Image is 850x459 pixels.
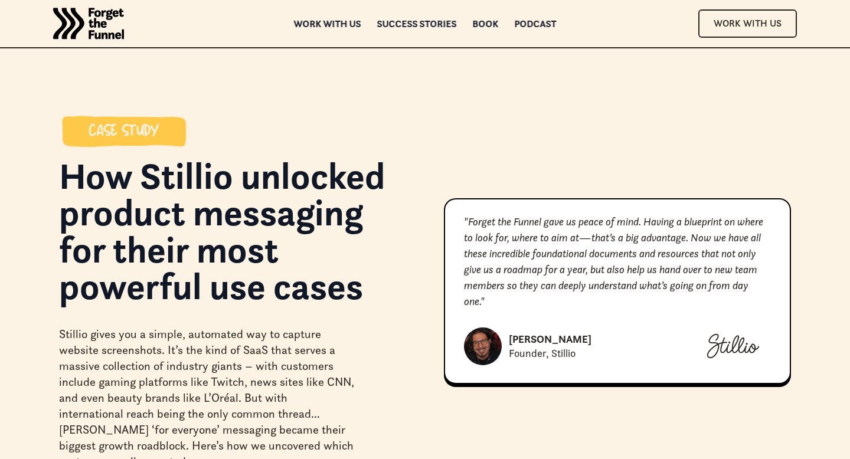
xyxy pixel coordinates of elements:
[59,158,406,317] h1: How Stillio unlocked product messaging for their most powerful use cases
[377,19,457,28] a: Success Stories
[698,9,797,37] a: Work With Us
[464,215,763,308] em: "Forget the Funnel gave us peace of mind. Having a blueprint on where to look for, where to aim a...
[509,346,576,360] div: Founder, Stillio
[515,19,557,28] a: Podcast
[294,19,361,28] a: Work with us
[509,332,591,346] div: [PERSON_NAME]
[473,19,499,28] a: Book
